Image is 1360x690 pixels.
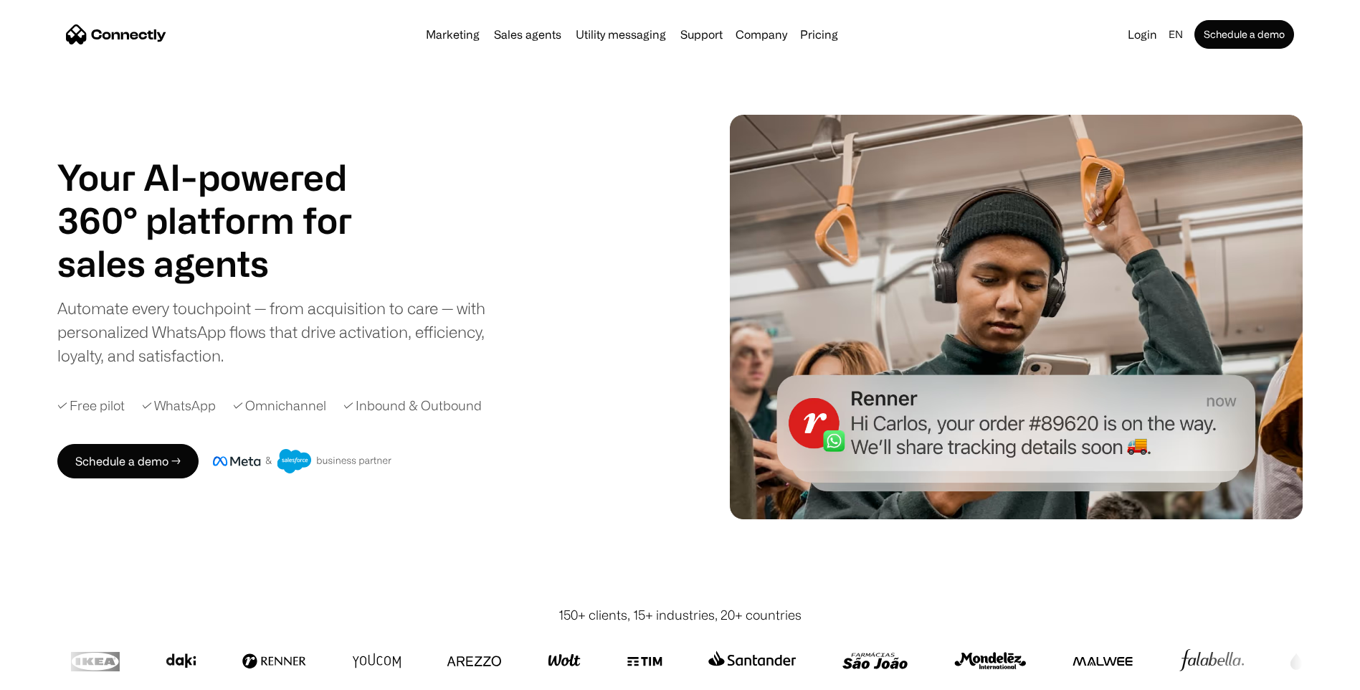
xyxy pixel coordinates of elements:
div: Company [731,24,791,44]
div: ✓ Omnichannel [233,396,326,415]
div: 1 of 4 [57,242,387,285]
a: Sales agents [488,29,567,40]
a: Schedule a demo [1194,20,1294,49]
a: Pricing [794,29,844,40]
a: Utility messaging [570,29,672,40]
a: Marketing [420,29,485,40]
div: ✓ Free pilot [57,396,125,415]
div: en [1163,24,1192,44]
h1: sales agents [57,242,387,285]
h1: Your AI-powered 360° platform for [57,156,387,242]
div: ✓ WhatsApp [142,396,216,415]
div: 150+ clients, 15+ industries, 20+ countries [558,605,802,625]
a: Login [1122,24,1163,44]
a: Schedule a demo → [57,444,199,478]
div: en [1169,24,1183,44]
a: Support [675,29,728,40]
a: home [66,24,166,45]
img: Meta and Salesforce business partner badge. [213,449,392,473]
div: Automate every touchpoint — from acquisition to care — with personalized WhatsApp flows that driv... [57,296,509,367]
div: ✓ Inbound & Outbound [343,396,482,415]
ul: Language list [29,665,86,685]
div: carousel [57,242,387,285]
div: Company [736,24,787,44]
aside: Language selected: English [14,663,86,685]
